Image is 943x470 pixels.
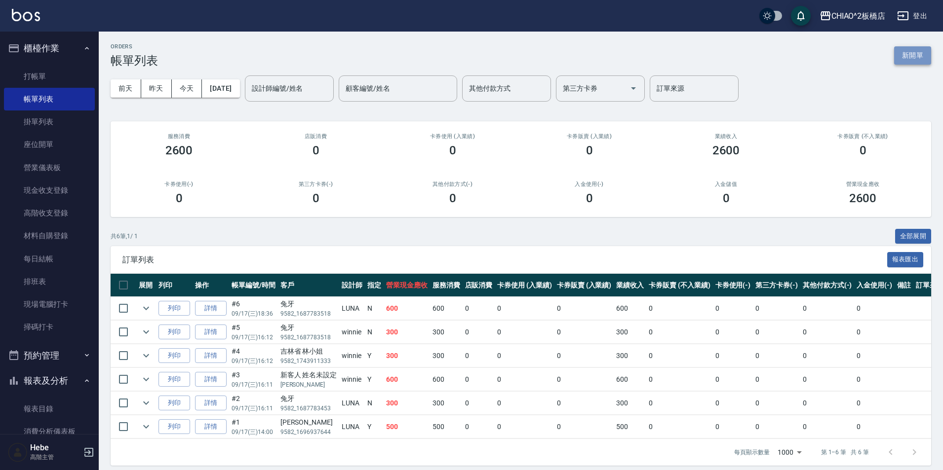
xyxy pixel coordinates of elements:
td: 600 [614,368,646,391]
td: winnie [339,344,365,367]
div: 吉林省 林小姐 [280,346,337,357]
td: 0 [646,297,712,320]
button: CHIAO^2板橋店 [816,6,890,26]
button: 新開單 [894,46,931,65]
td: 0 [753,415,800,438]
button: expand row [139,325,154,339]
h3: 服務消費 [122,133,236,140]
th: 列印 [156,274,193,297]
div: CHIAO^2板橋店 [831,10,886,22]
td: 0 [495,297,554,320]
h3: 2600 [712,144,740,157]
td: #3 [229,368,278,391]
td: 300 [614,321,646,344]
button: 列印 [158,419,190,434]
td: N [365,321,384,344]
td: 600 [384,368,430,391]
button: 報表匯出 [887,252,924,267]
th: 第三方卡券(-) [753,274,800,297]
p: 每頁顯示數量 [734,448,770,457]
td: 500 [614,415,646,438]
td: 0 [713,297,753,320]
h3: 2600 [165,144,193,157]
h5: Hebe [30,443,80,453]
h2: 其他付款方式(-) [396,181,509,187]
a: 每日結帳 [4,248,95,270]
p: 09/17 (三) 14:00 [232,428,275,436]
a: 掛單列表 [4,110,95,133]
button: expand row [139,372,154,387]
td: 0 [800,344,855,367]
td: 300 [430,344,463,367]
td: 300 [384,321,430,344]
img: Logo [12,9,40,21]
button: 全部展開 [895,229,932,244]
td: 0 [713,344,753,367]
td: 0 [854,392,895,415]
a: 高階收支登錄 [4,202,95,224]
td: 0 [713,368,753,391]
a: 帳單列表 [4,88,95,110]
a: 詳情 [195,348,227,363]
p: [PERSON_NAME] [280,380,337,389]
td: 0 [800,321,855,344]
th: 卡券使用(-) [713,274,753,297]
th: 展開 [136,274,156,297]
th: 入金使用(-) [854,274,895,297]
p: 9582_1743911333 [280,357,337,365]
h2: 業績收入 [669,133,783,140]
p: 09/17 (三) 16:12 [232,333,275,342]
td: winnie [339,368,365,391]
td: 0 [753,344,800,367]
td: 0 [854,297,895,320]
td: winnie [339,321,365,344]
th: 設計師 [339,274,365,297]
td: 0 [463,415,495,438]
td: 0 [554,344,614,367]
td: 0 [800,368,855,391]
h2: 卡券使用(-) [122,181,236,187]
td: Y [365,415,384,438]
p: 9582_1687783518 [280,309,337,318]
h2: 卡券販賣 (入業績) [533,133,646,140]
th: 其他付款方式(-) [800,274,855,297]
a: 詳情 [195,301,227,316]
td: 0 [495,321,554,344]
h3: 0 [860,144,866,157]
th: 服務消費 [430,274,463,297]
td: #6 [229,297,278,320]
td: 0 [495,368,554,391]
a: 材料自購登錄 [4,224,95,247]
th: 卡券販賣 (不入業績) [646,274,712,297]
h2: 入金儲值 [669,181,783,187]
div: 1000 [774,439,805,466]
td: #1 [229,415,278,438]
td: 0 [463,392,495,415]
h2: 第三方卡券(-) [259,181,372,187]
button: 今天 [172,79,202,98]
td: 300 [614,344,646,367]
h2: 卡券販賣 (不入業績) [806,133,919,140]
h3: 0 [313,191,319,205]
td: 500 [430,415,463,438]
a: 詳情 [195,325,227,340]
td: 0 [463,321,495,344]
td: 0 [753,392,800,415]
td: 0 [463,344,495,367]
th: 店販消費 [463,274,495,297]
a: 打帳單 [4,65,95,88]
td: LUNA [339,415,365,438]
a: 詳情 [195,372,227,387]
td: 0 [800,392,855,415]
td: 0 [713,392,753,415]
th: 卡券使用 (入業績) [495,274,554,297]
h3: 0 [586,191,593,205]
button: expand row [139,396,154,410]
td: 0 [463,368,495,391]
h3: 0 [449,191,456,205]
td: N [365,297,384,320]
td: 0 [554,415,614,438]
td: 0 [713,415,753,438]
th: 客戶 [278,274,340,297]
th: 營業現金應收 [384,274,430,297]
